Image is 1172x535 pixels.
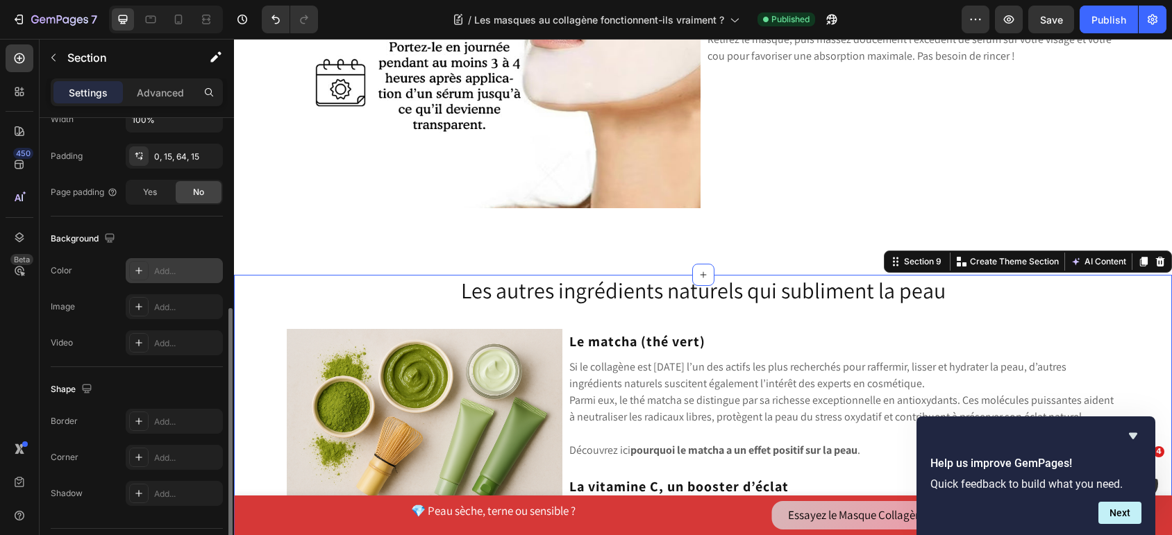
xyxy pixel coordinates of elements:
[154,151,219,163] div: 0, 15, 64, 15
[91,11,97,28] p: 7
[154,337,219,350] div: Add...
[1080,6,1138,33] button: Publish
[554,468,803,484] span: Essayez le Masque Collagène Glowy — Jusqu'à -45%
[10,254,33,265] div: Beta
[771,13,810,26] span: Published
[51,230,118,248] div: Background
[51,113,74,126] div: Width
[154,301,219,314] div: Add...
[51,264,72,277] div: Color
[335,439,555,457] strong: La vitamine C, un booster d’éclat
[1091,12,1126,27] div: Publish
[234,39,1172,535] iframe: Design area
[335,294,471,312] strong: Le matcha (thé vert)
[51,380,95,399] div: Shape
[474,12,724,27] span: Les masques au collagène fonctionnent-ils vraiment ?
[53,236,886,268] h2: Les autres ingrédients naturels qui subliment la peau
[154,488,219,500] div: Add...
[193,186,204,198] span: No
[667,216,710,229] div: Section 9
[51,451,78,464] div: Corner
[154,416,219,428] div: Add...
[1098,502,1141,524] button: Next question
[335,320,885,353] p: Si le collagène est [DATE] l’un des actifs les plus recherchés pour raffermir, lisser et hydrater...
[13,148,33,159] div: 450
[930,477,1141,491] p: Quick feedback to build what you need.
[834,214,895,231] button: AI Content
[1153,446,1164,457] span: 4
[468,12,471,27] span: /
[51,300,75,313] div: Image
[126,107,222,132] input: Auto
[6,6,103,33] button: 7
[335,353,885,387] p: Parmi eux, le thé matcha se distingue par sa richesse exceptionnelle en antioxydants. Ces molécul...
[396,404,623,418] a: pourquoi le matcha a un effet positif sur la peau
[67,49,181,66] p: Section
[736,216,825,229] p: Create Theme Section
[537,462,820,491] button: <p><span style="color:#000000;">Essayez le Masque Collagène Glowy — Jusqu'à -45%</span></p>
[262,6,318,33] div: Undo/Redo
[1028,6,1074,33] button: Save
[69,85,108,100] p: Settings
[930,455,1141,472] h2: Help us improve GemPages!
[930,427,1141,524] div: Help us improve GemPages!
[1040,14,1063,26] span: Save
[137,85,184,100] p: Advanced
[143,186,157,198] span: Yes
[51,150,83,162] div: Padding
[335,403,885,420] p: Découvrez ici .
[51,487,83,500] div: Shadow
[51,186,118,198] div: Page padding
[1125,427,1141,444] button: Hide survey
[154,452,219,464] div: Add...
[51,337,73,349] div: Video
[53,290,328,474] img: matcha pour les soins de la peau
[51,415,78,427] div: Border
[154,265,219,278] div: Add...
